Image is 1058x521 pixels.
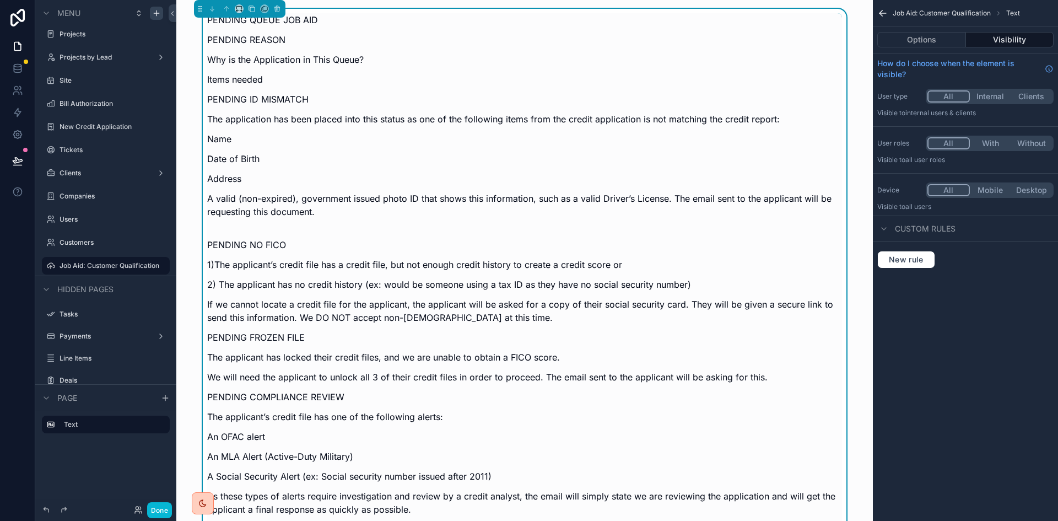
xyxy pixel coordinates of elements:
button: Visibility [966,32,1054,47]
p: A valid (non-expired), government issued photo ID that shows this information, such as a valid Dr... [207,192,842,218]
button: Done [147,502,172,518]
span: Job Aid: Customer Qualification [893,9,991,18]
button: Mobile [970,184,1011,196]
p: Items needed [207,73,842,86]
span: Page [57,393,77,404]
label: Payments [60,332,152,341]
p: PENDING REASON [207,33,842,46]
p: The application has been placed into this status as one of the following items from the credit ap... [207,112,842,126]
button: Without [1011,137,1052,149]
p: 1)The applicant’s credit file has a credit file, but not enough credit history to create a credit... [207,258,842,271]
button: All [927,90,970,103]
label: Deals [60,376,168,385]
p: A Social Security Alert (ex: Social security number issued after 2011) [207,470,842,483]
label: Users [60,215,168,224]
p: Why is the Application in This Queue? [207,53,842,66]
label: User roles [877,139,921,148]
span: Hidden pages [57,284,114,295]
span: New rule [884,255,928,265]
p: An OFAC alert [207,430,842,443]
button: Desktop [1011,184,1052,196]
span: How do I choose when the element is visible? [877,58,1040,80]
p: PENDING COMPLIANCE REVIEW [207,390,842,404]
span: Menu [57,8,80,19]
button: Internal [970,90,1011,103]
p: PENDING FROZEN FILE [207,331,842,344]
label: Site [60,76,168,85]
p: If we cannot locate a credit file for the applicant, the applicant will be asked for a copy of th... [207,298,842,324]
span: Text [1006,9,1020,18]
p: 2) The applicant has no credit history (ex: would be someone using a tax ID as they have no socia... [207,278,842,291]
label: User type [877,92,921,101]
label: Bill Authorization [60,99,168,108]
label: Projects by Lead [60,53,152,62]
button: With [970,137,1011,149]
p: Visible to [877,155,1054,164]
label: Device [877,186,921,195]
label: Companies [60,192,168,201]
label: Tasks [60,310,168,319]
p: The applicant has locked their credit files, and we are unable to obtain a FICO score. [207,351,842,364]
p: Name [207,132,842,146]
span: Internal users & clients [905,109,976,117]
button: Options [877,32,966,47]
div: scrollable content [35,411,176,444]
label: Projects [60,30,168,39]
p: As these types of alerts require investigation and review by a credit analyst, the email will sim... [207,490,842,516]
span: All user roles [905,155,945,164]
p: PENDING QUEUE JOB AID [207,13,842,26]
button: New rule [877,251,935,268]
label: Tickets [60,146,168,154]
label: Job Aid: Customer Qualification [60,261,163,270]
label: Clients [60,169,152,178]
p: An MLA Alert (Active-Duty Military) [207,450,842,463]
p: Visible to [877,202,1054,211]
label: Customers [60,238,168,247]
button: All [927,184,970,196]
span: all users [905,202,931,211]
p: Visible to [877,109,1054,117]
p: PENDING ID MISMATCH [207,93,842,106]
button: All [927,137,970,149]
span: Custom rules [895,223,956,234]
label: Line Items [60,354,168,363]
a: How do I choose when the element is visible? [877,58,1054,80]
p: We will need the applicant to unlock all 3 of their credit files in order to proceed. The email s... [207,370,842,384]
button: Clients [1011,90,1052,103]
p: Date of Birth [207,152,842,165]
p: The applicant’s credit file has one of the following alerts: [207,410,842,423]
p: Address [207,172,842,185]
p: PENDING NO FICO [207,238,842,251]
label: New Credit Application [60,122,168,131]
label: Text [64,420,161,429]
